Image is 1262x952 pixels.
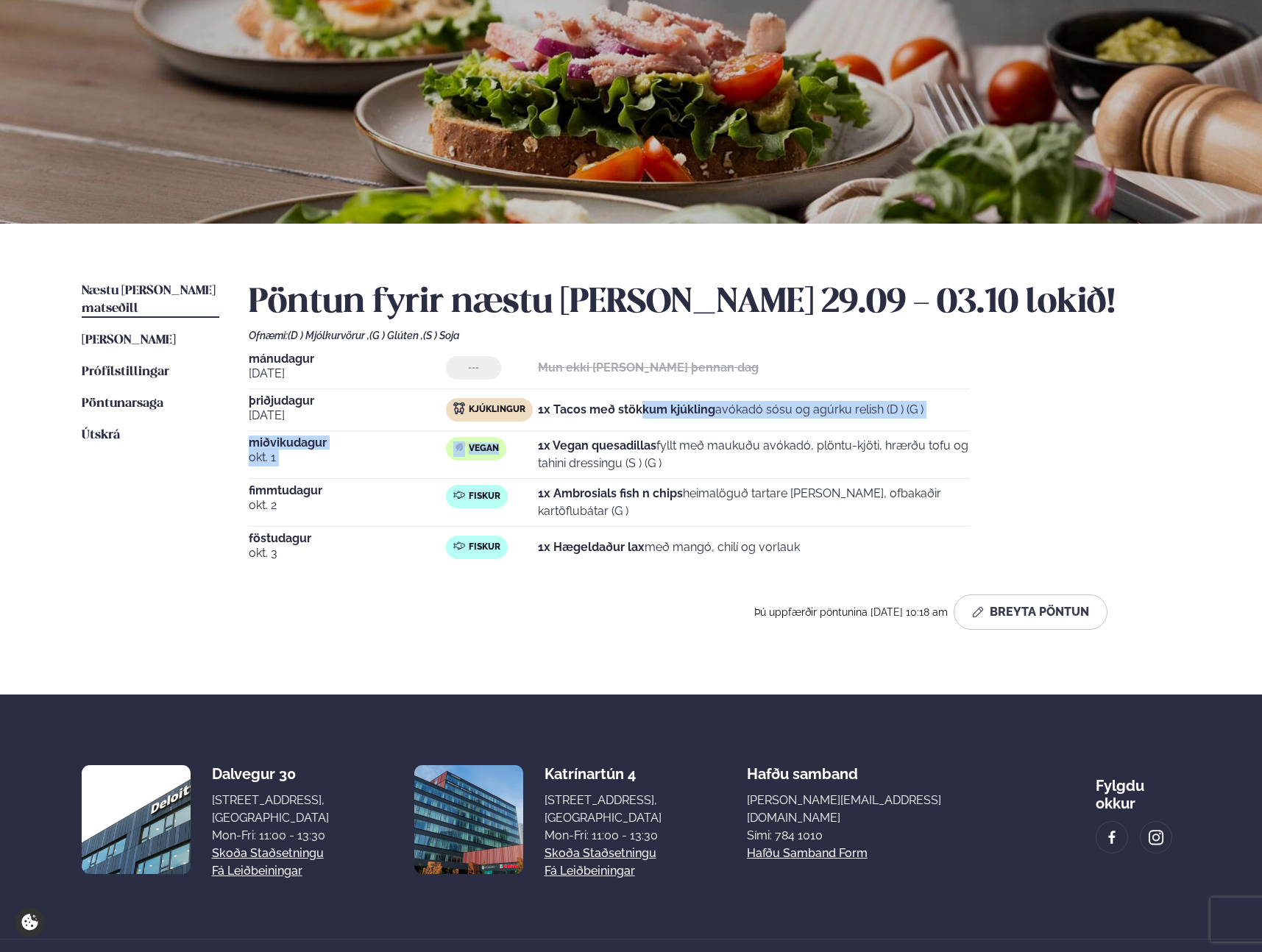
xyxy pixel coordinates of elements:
[82,332,176,349] a: [PERSON_NAME]
[747,753,858,783] span: Hafðu samband
[954,594,1107,630] button: Breyta Pöntun
[538,438,656,452] strong: 1x Vegan quesadillas
[453,540,465,552] img: fish.svg
[538,437,970,472] p: fyllt með maukuðu avókadó, plöntu-kjöti, hrærðu tofu og tahini dressingu (S ) (G )
[1104,829,1120,846] img: image alt
[82,283,219,318] a: Næstu [PERSON_NAME] matseðill
[469,404,525,416] span: Kjúklingur
[538,401,924,419] p: avókadó sósu og agúrku relish (D ) (G )
[747,845,868,862] a: Hafðu samband form
[469,443,499,455] span: Vegan
[1096,765,1180,812] div: Fylgdu okkur
[249,407,446,425] span: [DATE]
[1141,822,1171,853] a: image alt
[212,845,324,862] a: Skoða staðsetningu
[453,441,465,453] img: Vegan.svg
[538,485,970,520] p: heimalöguð tartare [PERSON_NAME], ofbakaðir kartöflubátar (G )
[249,283,1180,324] h2: Pöntun fyrir næstu [PERSON_NAME] 29.09 - 03.10 lokið!
[212,765,329,783] div: Dalvegur 30
[288,330,369,341] span: (D ) Mjólkurvörur ,
[414,765,523,874] img: image alt
[82,395,163,413] a: Pöntunarsaga
[1096,822,1127,853] a: image alt
[453,402,465,414] img: chicken.svg
[82,429,120,441] span: Útskrá
[538,360,759,374] strong: Mun ekki [PERSON_NAME] þennan dag
[747,827,1010,845] p: Sími: 784 1010
[538,539,800,556] p: með mangó, chilí og vorlauk
[82,366,169,378] span: Prófílstillingar
[754,606,948,618] span: Þú uppfærðir pöntunina [DATE] 10:18 am
[538,402,715,416] strong: 1x Tacos með stökkum kjúkling
[468,362,479,374] span: ---
[545,765,662,783] div: Katrínartún 4
[1148,829,1164,846] img: image alt
[369,330,423,341] span: (G ) Glúten ,
[545,792,662,827] div: [STREET_ADDRESS], [GEOGRAPHIC_DATA]
[82,334,176,347] span: [PERSON_NAME]
[538,486,683,500] strong: 1x Ambrosials fish n chips
[212,827,329,845] div: Mon-Fri: 11:00 - 13:30
[249,449,446,466] span: okt. 1
[545,845,656,862] a: Skoða staðsetningu
[453,489,465,501] img: fish.svg
[469,491,500,502] span: Fiskur
[82,427,120,444] a: Útskrá
[249,330,1180,341] div: Ofnæmi:
[423,330,460,341] span: (S ) Soja
[249,497,446,514] span: okt. 2
[469,541,500,553] span: Fiskur
[249,485,446,497] span: fimmtudagur
[82,765,191,874] img: image alt
[249,395,446,407] span: þriðjudagur
[249,437,446,449] span: miðvikudagur
[212,792,329,827] div: [STREET_ADDRESS], [GEOGRAPHIC_DATA]
[545,862,635,880] a: Fá leiðbeiningar
[249,544,446,562] span: okt. 3
[212,862,302,880] a: Fá leiðbeiningar
[545,827,662,845] div: Mon-Fri: 11:00 - 13:30
[15,907,45,937] a: Cookie settings
[249,533,446,544] span: föstudagur
[249,365,446,383] span: [DATE]
[82,285,216,315] span: Næstu [PERSON_NAME] matseðill
[82,397,163,410] span: Pöntunarsaga
[249,353,446,365] span: mánudagur
[82,363,169,381] a: Prófílstillingar
[538,540,645,554] strong: 1x Hægeldaður lax
[747,792,1010,827] a: [PERSON_NAME][EMAIL_ADDRESS][DOMAIN_NAME]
